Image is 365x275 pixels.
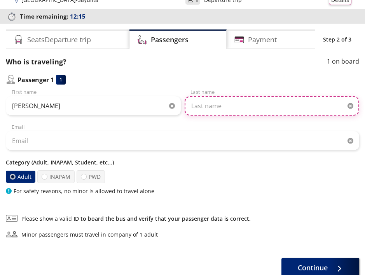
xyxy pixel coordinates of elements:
p: Category (Adult, INAPAM, Student, etc...) [6,158,359,166]
p: Time remaining : [6,11,359,22]
span: Continue [298,263,328,273]
p: 1 on board [327,57,359,67]
h4: Seats Departure trip [27,35,91,45]
p: Step 2 of 3 [323,35,351,43]
div: 1 [56,75,66,85]
span: 12:15 [70,12,86,21]
p: Passenger 1 [17,75,54,85]
p: Who is traveling? [6,57,66,67]
input: Last name [185,96,360,116]
label: PWD [77,170,105,183]
label: Adult [5,171,36,183]
span: Please show a valid [21,214,251,223]
div: Minor passengers must travel in company of 1 adult [21,230,158,239]
label: INAPAM [37,170,75,183]
input: Email [6,131,359,150]
h4: Passengers [151,35,189,45]
p: For safety reasons, no minor is allowed to travel alone [14,187,154,195]
a: ID to board the bus and verify that your passenger data is correct. [73,215,251,222]
input: First name [6,96,181,116]
h4: Payment [248,35,277,45]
